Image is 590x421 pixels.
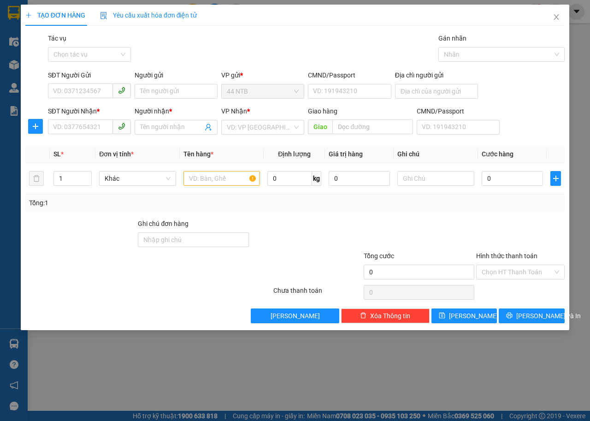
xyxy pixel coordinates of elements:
span: save [439,312,445,320]
span: Khác [105,172,171,185]
div: Tổng: 1 [29,198,229,208]
input: Ghi chú đơn hàng [138,232,249,247]
span: delete [360,312,366,320]
div: Người nhận [135,106,218,116]
span: Tổng cước [364,252,394,260]
button: [PERSON_NAME] [251,308,339,323]
div: Địa chỉ người gửi [395,70,478,80]
span: Tên hàng [183,150,213,158]
img: icon [100,12,107,19]
input: 0 [329,171,390,186]
span: close [553,13,560,21]
button: deleteXóa Thông tin [341,308,430,323]
span: [PERSON_NAME] và In [516,311,581,321]
span: Giao hàng [308,107,337,115]
span: Giao [308,119,332,134]
button: printer[PERSON_NAME] và In [499,308,565,323]
span: plus [29,123,42,130]
span: user-add [205,124,212,131]
span: Yêu cầu xuất hóa đơn điện tử [100,12,197,19]
span: Cước hàng [482,150,513,158]
span: Định lượng [278,150,311,158]
div: CMND/Passport [417,106,500,116]
div: SĐT Người Gửi [48,70,131,80]
span: printer [506,312,513,320]
span: phone [118,87,125,94]
span: plus [25,12,32,18]
button: plus [28,119,43,134]
th: Ghi chú [394,145,478,163]
input: Ghi Chú [397,171,474,186]
button: plus [550,171,561,186]
span: VP Nhận [221,107,247,115]
label: Hình thức thanh toán [476,252,537,260]
span: [PERSON_NAME] [271,311,320,321]
span: Đơn vị tính [99,150,134,158]
span: TẠO ĐƠN HÀNG [25,12,85,19]
label: Ghi chú đơn hàng [138,220,189,227]
input: VD: Bàn, Ghế [183,171,260,186]
div: CMND/Passport [308,70,391,80]
span: plus [551,175,560,182]
span: Giá trị hàng [329,150,363,158]
div: VP gửi [221,70,304,80]
div: Chưa thanh toán [272,285,363,302]
label: Gán nhãn [438,35,466,42]
button: Close [543,5,569,30]
div: Người gửi [135,70,218,80]
span: Xóa Thông tin [370,311,410,321]
span: kg [312,171,321,186]
span: 44 NTB [227,84,299,98]
label: Tác vụ [48,35,66,42]
button: save[PERSON_NAME] [431,308,497,323]
div: SĐT Người Nhận [48,106,131,116]
span: SL [53,150,61,158]
span: phone [118,123,125,130]
span: [PERSON_NAME] [449,311,498,321]
input: Địa chỉ của người gửi [395,84,478,99]
input: Dọc đường [332,119,413,134]
button: delete [29,171,44,186]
